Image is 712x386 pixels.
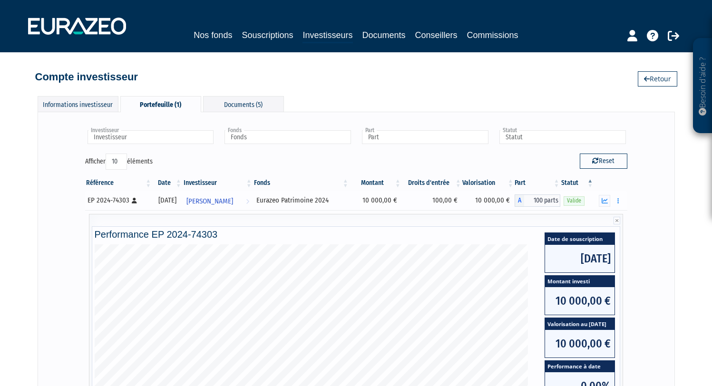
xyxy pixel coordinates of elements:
th: Droits d'entrée: activer pour trier la colonne par ordre croissant [402,175,462,191]
div: Documents (5) [203,96,284,112]
div: Domaine [49,56,73,62]
div: EP 2024-74303 [88,195,149,205]
th: Référence : activer pour trier la colonne par ordre croissant [85,175,153,191]
th: Valorisation: activer pour trier la colonne par ordre croissant [462,175,515,191]
span: Performance à date [545,361,614,373]
div: v 4.0.25 [27,15,47,23]
td: 10 000,00 € [462,191,515,210]
div: Mots-clés [118,56,146,62]
h4: Performance EP 2024-74303 [95,229,618,240]
a: Commissions [467,29,518,42]
th: Montant: activer pour trier la colonne par ordre croissant [350,175,402,191]
th: Date: activer pour trier la colonne par ordre croissant [152,175,183,191]
span: Valorisation au [DATE] [545,318,614,330]
th: Statut : activer pour trier la colonne par ordre d&eacute;croissant [560,175,594,191]
div: Domaine: [DOMAIN_NAME] [25,25,107,32]
a: Souscriptions [242,29,293,42]
img: 1732889491-logotype_eurazeo_blanc_rvb.png [28,18,126,35]
th: Investisseur: activer pour trier la colonne par ordre croissant [183,175,253,191]
i: Voir l'investisseur [246,193,249,210]
div: Eurazeo Patrimoine 2024 [256,195,346,205]
img: tab_domain_overview_orange.svg [39,55,46,63]
img: website_grey.svg [15,25,23,32]
span: 10 000,00 € [545,287,614,315]
i: [Français] Personne physique [132,198,137,203]
div: [DATE] [156,195,179,205]
div: Informations investisseur [38,96,118,112]
a: [PERSON_NAME] [183,191,253,210]
a: Retour [638,71,677,87]
span: Valide [564,196,585,205]
td: 10 000,00 € [350,191,402,210]
label: Afficher éléments [85,154,153,170]
button: Reset [580,154,627,169]
h4: Compte investisseur [35,71,138,83]
p: Besoin d'aide ? [697,43,708,129]
div: Portefeuille (1) [120,96,201,112]
span: [PERSON_NAME] [186,193,233,210]
span: 100 parts [524,194,561,207]
a: Investisseurs [302,29,352,43]
a: Documents [362,29,406,42]
select: Afficheréléments [106,154,127,170]
a: Nos fonds [194,29,232,42]
span: Montant investi [545,276,614,288]
td: 100,00 € [402,191,462,210]
div: A - Eurazeo Patrimoine 2024 [515,194,561,207]
th: Part: activer pour trier la colonne par ordre croissant [515,175,561,191]
img: tab_keywords_by_traffic_grey.svg [108,55,116,63]
span: Date de souscription [545,233,614,245]
th: Fonds: activer pour trier la colonne par ordre croissant [253,175,350,191]
span: 10 000,00 € [545,330,614,357]
img: logo_orange.svg [15,15,23,23]
a: Conseillers [415,29,458,42]
span: A [515,194,524,207]
span: [DATE] [545,245,614,272]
